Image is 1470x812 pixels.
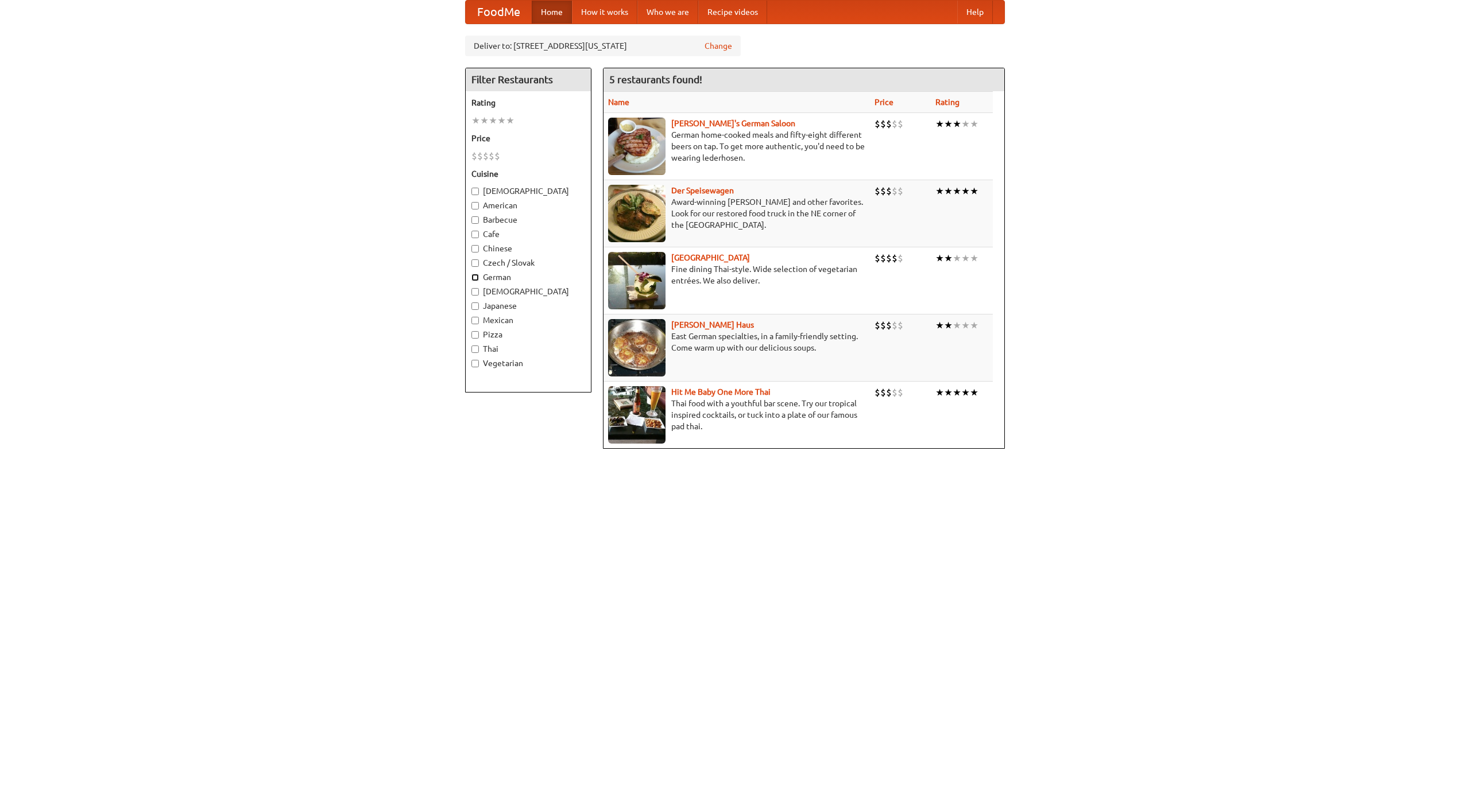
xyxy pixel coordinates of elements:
li: ★ [953,118,961,130]
input: German [471,274,479,281]
li: $ [483,150,489,162]
li: ★ [970,386,978,399]
input: Pizza [471,331,479,339]
li: ★ [489,114,497,127]
input: Cafe [471,231,479,238]
li: $ [886,118,892,130]
li: ★ [935,118,944,130]
input: Japanese [471,302,479,310]
li: $ [880,386,886,399]
li: ★ [480,114,489,127]
img: esthers.jpg [608,118,666,175]
label: Cafe [471,228,585,240]
li: $ [880,118,886,130]
a: Hit Me Baby One More Thai [671,387,771,397]
li: ★ [935,319,944,332]
li: $ [886,386,892,399]
input: American [471,202,479,209]
li: $ [892,386,898,399]
a: Rating [935,98,960,107]
a: Who we are [637,1,698,24]
li: $ [898,319,903,332]
label: [DEMOGRAPHIC_DATA] [471,185,585,197]
li: ★ [506,114,514,127]
li: $ [892,185,898,197]
li: ★ [471,114,480,127]
input: Czech / Slovak [471,259,479,267]
li: ★ [935,185,944,197]
li: ★ [970,319,978,332]
li: ★ [970,185,978,197]
li: ★ [944,319,953,332]
li: ★ [935,252,944,265]
label: Mexican [471,314,585,326]
a: Der Speisewagen [671,186,734,195]
li: $ [892,252,898,265]
input: Barbecue [471,216,479,224]
li: ★ [953,185,961,197]
div: Deliver to: [STREET_ADDRESS][US_STATE] [465,36,741,56]
img: babythai.jpg [608,386,666,444]
li: ★ [497,114,506,127]
li: ★ [944,185,953,197]
a: Help [957,1,993,24]
p: Fine dining Thai-style. Wide selection of vegetarian entrées. We also deliver. [608,263,865,286]
a: Recipe videos [698,1,767,24]
li: $ [494,150,500,162]
label: [DEMOGRAPHIC_DATA] [471,286,585,297]
label: Chinese [471,243,585,254]
a: How it works [572,1,637,24]
label: Barbecue [471,214,585,226]
h5: Cuisine [471,168,585,180]
h5: Price [471,133,585,144]
li: ★ [961,185,970,197]
a: [PERSON_NAME] Haus [671,320,754,329]
li: $ [875,185,880,197]
li: $ [898,386,903,399]
img: speisewagen.jpg [608,185,666,242]
img: satay.jpg [608,252,666,309]
p: German home-cooked meals and fifty-eight different beers on tap. To get more authentic, you'd nee... [608,129,865,164]
li: ★ [944,386,953,399]
li: $ [875,252,880,265]
li: $ [898,252,903,265]
a: [GEOGRAPHIC_DATA] [671,253,750,262]
li: ★ [970,252,978,265]
input: [DEMOGRAPHIC_DATA] [471,188,479,195]
label: American [471,200,585,211]
li: ★ [953,386,961,399]
li: ★ [961,252,970,265]
a: Change [705,40,732,52]
label: Japanese [471,300,585,312]
p: Thai food with a youthful bar scene. Try our tropical inspired cocktails, or tuck into a plate of... [608,398,865,432]
li: $ [886,319,892,332]
label: Thai [471,343,585,355]
ng-pluralize: 5 restaurants found! [609,74,702,85]
label: German [471,271,585,283]
h4: Filter Restaurants [466,68,591,91]
li: ★ [961,386,970,399]
li: $ [892,319,898,332]
input: Chinese [471,245,479,252]
li: ★ [953,319,961,332]
input: Vegetarian [471,360,479,367]
li: ★ [970,118,978,130]
input: Thai [471,345,479,353]
a: FoodMe [466,1,532,24]
h5: Rating [471,97,585,108]
p: Award-winning [PERSON_NAME] and other favorites. Look for our restored food truck in the NE corne... [608,196,865,231]
li: ★ [935,386,944,399]
li: ★ [944,252,953,265]
label: Vegetarian [471,358,585,369]
li: $ [892,118,898,130]
li: ★ [944,118,953,130]
li: $ [886,252,892,265]
li: $ [875,118,880,130]
input: Mexican [471,317,479,324]
li: ★ [961,319,970,332]
label: Czech / Slovak [471,257,585,269]
img: kohlhaus.jpg [608,319,666,376]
